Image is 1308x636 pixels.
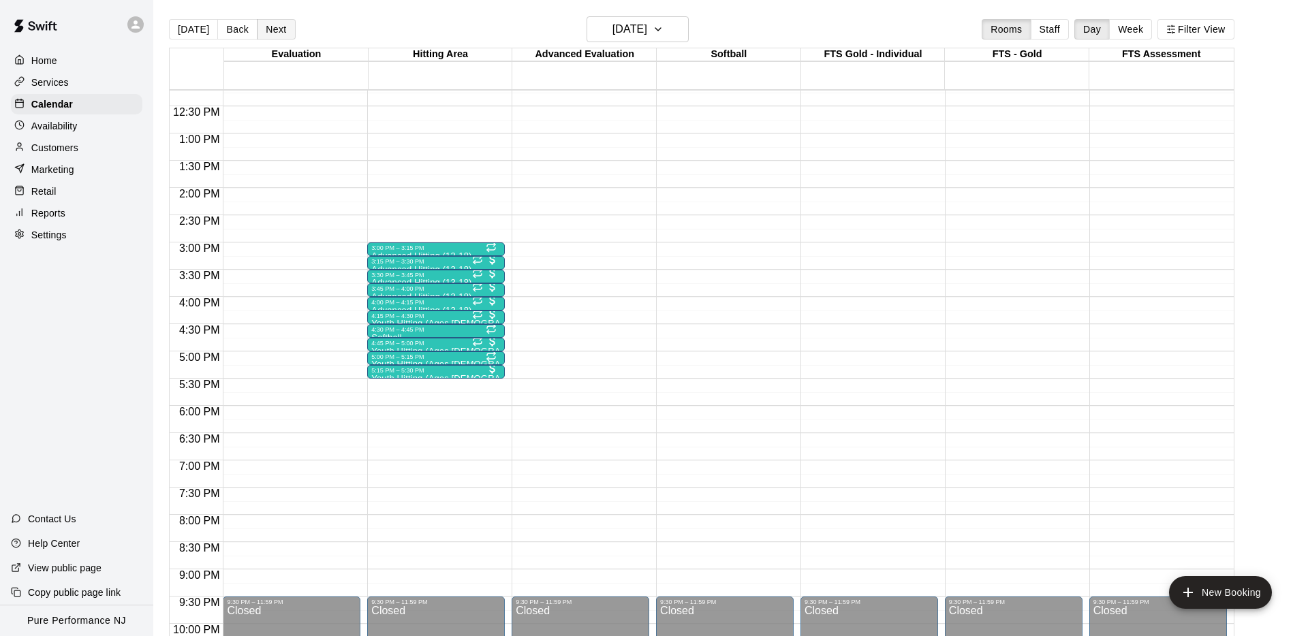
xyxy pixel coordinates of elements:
p: Retail [31,185,57,198]
a: Home [11,50,142,71]
div: 3:45 PM – 4:00 PM [371,285,501,292]
div: 4:00 PM – 4:15 PM [371,299,501,306]
span: 8:30 PM [176,542,223,554]
div: 3:00 PM – 3:15 PM: Advanced Hitting (13-18) [367,242,505,256]
div: 4:45 PM – 5:00 PM [371,340,501,347]
div: 3:15 PM – 3:30 PM [371,258,501,265]
p: Marketing [31,163,74,176]
span: Recurring event [472,268,483,279]
span: 2:30 PM [176,215,223,227]
span: 8:00 PM [176,515,223,526]
div: 9:30 PM – 11:59 PM [660,599,790,605]
span: 9:30 PM [176,597,223,608]
a: Customers [11,138,142,158]
span: Recurring event [472,336,483,347]
span: 6:30 PM [176,433,223,445]
a: Availability [11,116,142,136]
div: FTS - Gold [945,48,1089,61]
div: 9:30 PM – 11:59 PM [1093,599,1223,605]
div: 9:30 PM – 11:59 PM [371,599,501,605]
button: Day [1074,19,1110,39]
span: 3:30 PM [176,270,223,281]
p: Pure Performance NJ [27,614,126,628]
div: 4:45 PM – 5:00 PM: Youth Hitting (Ages 9-12) [367,338,505,351]
div: 4:15 PM – 4:30 PM: Youth Hitting (Ages 9-12) [367,311,505,324]
p: Services [31,76,69,89]
a: Settings [11,225,142,245]
div: 3:30 PM – 3:45 PM [371,272,501,279]
h6: [DATE] [612,20,647,39]
button: Back [217,19,258,39]
span: 3:00 PM [176,242,223,254]
div: FTS Assessment [1089,48,1234,61]
p: Help Center [28,537,80,550]
span: 2:00 PM [176,188,223,200]
p: Availability [31,119,78,133]
div: 3:15 PM – 3:30 PM: Advanced Hitting (13-18) [367,256,505,270]
div: 9:30 PM – 11:59 PM [227,599,356,605]
button: Next [257,19,295,39]
a: Services [11,72,142,93]
span: Recurring event [472,254,483,265]
div: Evaluation [224,48,369,61]
a: Reports [11,203,142,223]
span: All customers have paid [486,280,499,293]
div: 5:15 PM – 5:30 PM [371,367,501,374]
div: Hitting Area [369,48,513,61]
div: 3:30 PM – 3:45 PM: Advanced Hitting (13-18) [367,270,505,283]
div: 4:15 PM – 4:30 PM [371,313,501,319]
span: All customers have paid [486,307,499,321]
div: Advanced Evaluation [512,48,657,61]
span: All customers have paid [486,334,499,348]
span: 1:00 PM [176,133,223,145]
span: All customers have paid [486,293,499,307]
button: Staff [1031,19,1070,39]
span: Recurring event [486,351,497,362]
a: Marketing [11,159,142,180]
span: 4:30 PM [176,324,223,336]
span: 6:00 PM [176,406,223,417]
span: Recurring event [472,308,483,319]
div: 9:30 PM – 11:59 PM [805,599,934,605]
button: [DATE] [169,19,218,39]
div: 4:00 PM – 4:15 PM: Advanced Hitting (13-18) [367,297,505,311]
span: Recurring event [486,242,497,253]
span: Recurring event [472,281,483,292]
a: Retail [11,181,142,202]
button: Filter View [1157,19,1234,39]
span: 7:30 PM [176,488,223,499]
p: Customers [31,141,78,155]
p: Calendar [31,97,73,111]
span: 7:00 PM [176,460,223,472]
p: Settings [31,228,67,242]
span: 10:00 PM [170,624,223,635]
div: 9:30 PM – 11:59 PM [949,599,1078,605]
span: 5:30 PM [176,379,223,390]
div: 5:00 PM – 5:15 PM: Youth Hitting (Ages 9-12) [367,351,505,365]
span: All customers have paid [486,253,499,266]
div: FTS Gold - Individual [801,48,946,61]
span: 9:00 PM [176,569,223,581]
button: Week [1109,19,1152,39]
span: Recurring event [472,295,483,306]
div: 5:00 PM – 5:15 PM [371,353,501,360]
span: 5:00 PM [176,351,223,363]
div: 9:30 PM – 11:59 PM [516,599,645,605]
div: 5:15 PM – 5:30 PM: Youth Hitting (Ages 9-12) [367,365,505,379]
div: 3:45 PM – 4:00 PM: Advanced Hitting (13-18) [367,283,505,297]
button: add [1169,576,1272,609]
a: Calendar [11,94,142,114]
p: Contact Us [28,512,76,526]
p: Home [31,54,57,67]
div: Softball [657,48,801,61]
span: 1:30 PM [176,161,223,172]
button: Rooms [982,19,1031,39]
p: View public page [28,561,102,575]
